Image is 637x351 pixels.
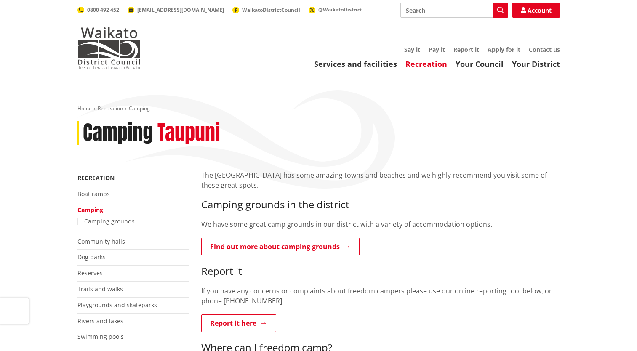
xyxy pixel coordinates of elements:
[77,206,103,214] a: Camping
[201,286,560,306] p: If you have any concerns or complaints about freedom campers please use our online reporting tool...
[157,121,220,145] h2: Taupuni
[453,45,479,53] a: Report it
[201,199,560,211] h3: Camping grounds in the district
[404,45,420,53] a: Say it
[77,317,123,325] a: Rivers and lakes
[314,59,397,69] a: Services and facilities
[400,3,508,18] input: Search input
[429,45,445,53] a: Pay it
[309,6,362,13] a: @WaikatoDistrict
[232,6,300,13] a: WaikatoDistrictCouncil
[83,121,153,145] h1: Camping
[77,174,115,182] a: Recreation
[77,285,123,293] a: Trails and walks
[201,265,560,277] h3: Report it
[77,27,141,69] img: Waikato District Council - Te Kaunihera aa Takiwaa o Waikato
[201,170,560,190] p: The [GEOGRAPHIC_DATA] has some amazing towns and beaches and we highly recommend you visit some o...
[77,301,157,309] a: Playgrounds and skateparks
[512,59,560,69] a: Your District
[128,6,224,13] a: [EMAIL_ADDRESS][DOMAIN_NAME]
[201,219,560,229] p: We have some great camp grounds in our district with a variety of accommodation options.
[201,314,276,332] a: Report it here
[77,269,103,277] a: Reserves
[512,3,560,18] a: Account
[77,253,106,261] a: Dog parks
[77,6,119,13] a: 0800 492 452
[318,6,362,13] span: @WaikatoDistrict
[129,105,150,112] span: Camping
[201,238,360,255] a: Find out more about camping grounds
[242,6,300,13] span: WaikatoDistrictCouncil
[84,217,135,225] a: Camping grounds
[87,6,119,13] span: 0800 492 452
[77,105,560,112] nav: breadcrumb
[456,59,504,69] a: Your Council
[77,190,110,198] a: Boat ramps
[77,105,92,112] a: Home
[488,45,520,53] a: Apply for it
[137,6,224,13] span: [EMAIL_ADDRESS][DOMAIN_NAME]
[77,237,125,245] a: Community halls
[405,59,447,69] a: Recreation
[98,105,123,112] a: Recreation
[77,332,124,340] a: Swimming pools
[529,45,560,53] a: Contact us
